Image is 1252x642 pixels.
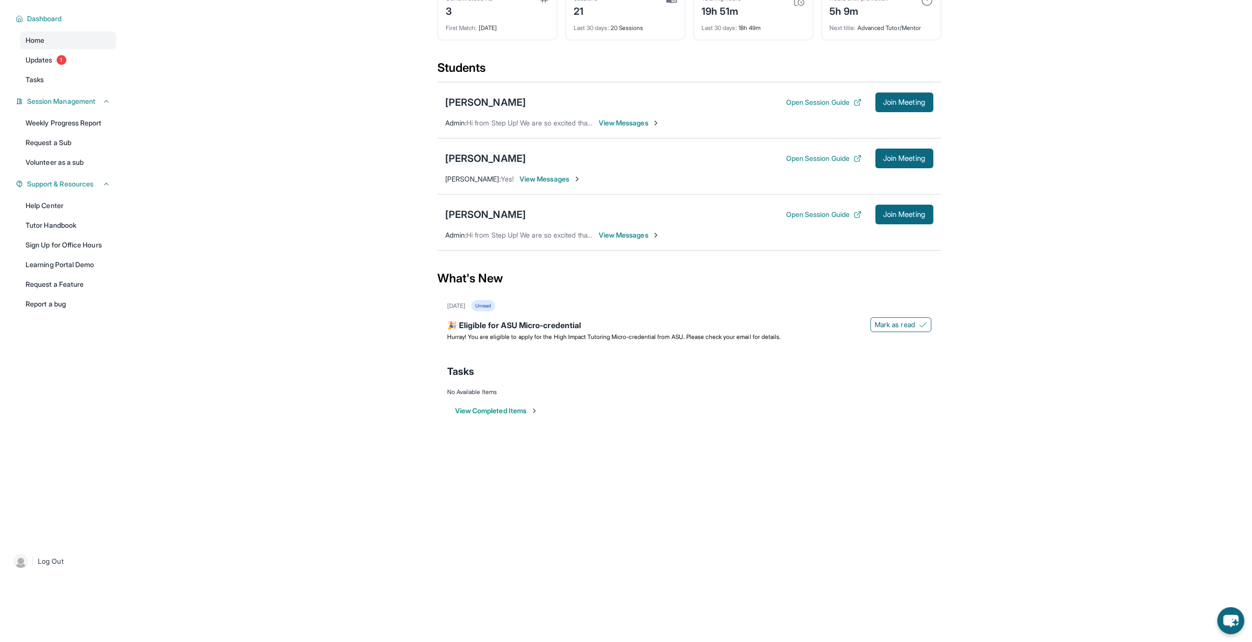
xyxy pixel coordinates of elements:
[471,300,495,311] div: Unread
[829,24,856,31] span: Next title :
[20,295,116,313] a: Report a bug
[455,406,538,416] button: View Completed Items
[447,302,465,310] div: [DATE]
[446,18,549,32] div: [DATE]
[20,256,116,274] a: Learning Portal Demo
[875,149,933,168] button: Join Meeting
[875,205,933,224] button: Join Meeting
[20,51,116,69] a: Updates1
[20,134,116,152] a: Request a Sub
[501,175,514,183] span: Yes!
[445,175,501,183] span: [PERSON_NAME] :
[875,92,933,112] button: Join Meeting
[1217,607,1244,634] button: chat-button
[27,96,95,106] span: Session Management
[23,179,110,189] button: Support & Resources
[447,333,781,340] span: Hurray! You are eligible to apply for the High Impact Tutoring Micro-credential from ASU. Please ...
[447,365,474,378] span: Tasks
[26,75,44,85] span: Tasks
[20,236,116,254] a: Sign Up for Office Hours
[652,231,660,239] img: Chevron-Right
[519,174,581,184] span: View Messages
[38,556,63,566] span: Log Out
[599,118,660,128] span: View Messages
[20,275,116,293] a: Request a Feature
[445,231,466,239] span: Admin :
[445,95,526,109] div: [PERSON_NAME]
[20,114,116,132] a: Weekly Progress Report
[829,2,888,18] div: 5h 9m
[702,2,741,18] div: 19h 51m
[573,175,581,183] img: Chevron-Right
[445,152,526,165] div: [PERSON_NAME]
[446,24,477,31] span: First Match :
[574,18,677,32] div: 20 Sessions
[20,197,116,214] a: Help Center
[27,179,93,189] span: Support & Resources
[437,257,941,300] div: What's New
[446,2,492,18] div: 3
[31,555,34,567] span: |
[23,96,110,106] button: Session Management
[445,119,466,127] span: Admin :
[20,31,116,49] a: Home
[829,18,933,32] div: Advanced Tutor/Mentor
[445,208,526,221] div: [PERSON_NAME]
[26,35,44,45] span: Home
[20,153,116,171] a: Volunteer as a sub
[574,2,598,18] div: 21
[57,55,66,65] span: 1
[27,14,62,24] span: Dashboard
[437,60,941,82] div: Students
[447,319,931,333] div: 🎉 Eligible for ASU Micro-credential
[599,230,660,240] span: View Messages
[447,388,931,396] div: No Available Items
[574,24,609,31] span: Last 30 days :
[20,71,116,89] a: Tasks
[786,153,861,163] button: Open Session Guide
[652,119,660,127] img: Chevron-Right
[786,97,861,107] button: Open Session Guide
[20,216,116,234] a: Tutor Handbook
[919,321,927,329] img: Mark as read
[702,24,737,31] span: Last 30 days :
[702,18,805,32] div: 18h 49m
[883,155,925,161] span: Join Meeting
[26,55,53,65] span: Updates
[786,210,861,219] button: Open Session Guide
[875,320,915,330] span: Mark as read
[883,99,925,105] span: Join Meeting
[10,550,116,572] a: |Log Out
[14,554,28,568] img: user-img
[23,14,110,24] button: Dashboard
[883,212,925,217] span: Join Meeting
[870,317,931,332] button: Mark as read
